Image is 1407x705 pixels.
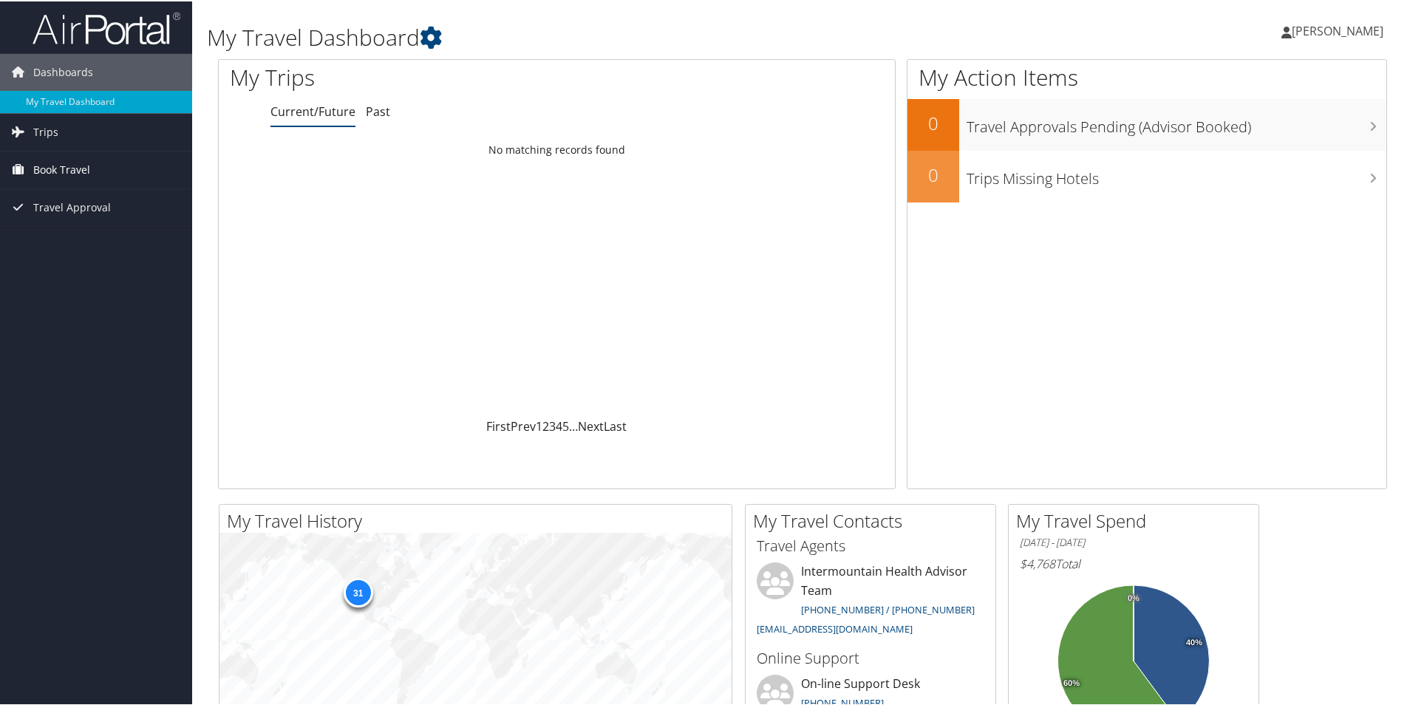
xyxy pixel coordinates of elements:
a: Prev [511,417,536,433]
h2: My Travel Contacts [753,507,995,532]
h3: Travel Approvals Pending (Advisor Booked) [967,108,1386,136]
h3: Online Support [757,647,984,667]
span: Dashboards [33,52,93,89]
tspan: 40% [1186,637,1202,646]
a: 2 [542,417,549,433]
h2: My Travel History [227,507,732,532]
span: Travel Approval [33,188,111,225]
a: [PHONE_NUMBER] / [PHONE_NUMBER] [801,602,975,615]
div: 31 [343,576,372,606]
a: [PERSON_NAME] [1281,7,1398,52]
span: Book Travel [33,150,90,187]
a: 3 [549,417,556,433]
img: airportal-logo.png [33,10,180,44]
a: Current/Future [270,102,355,118]
a: 5 [562,417,569,433]
tspan: 60% [1063,678,1080,687]
h3: Travel Agents [757,534,984,555]
span: … [569,417,578,433]
a: Last [604,417,627,433]
h6: [DATE] - [DATE] [1020,534,1247,548]
h3: Trips Missing Hotels [967,160,1386,188]
h2: 0 [907,109,959,134]
a: 0Trips Missing Hotels [907,149,1386,201]
h2: My Travel Spend [1016,507,1258,532]
a: 1 [536,417,542,433]
span: [PERSON_NAME] [1292,21,1383,38]
h2: 0 [907,161,959,186]
h1: My Trips [230,61,602,92]
a: First [486,417,511,433]
a: Past [366,102,390,118]
span: Trips [33,112,58,149]
li: Intermountain Health Advisor Team [749,561,992,640]
a: Next [578,417,604,433]
h1: My Action Items [907,61,1386,92]
a: 0Travel Approvals Pending (Advisor Booked) [907,98,1386,149]
a: [EMAIL_ADDRESS][DOMAIN_NAME] [757,621,913,634]
a: 4 [556,417,562,433]
h1: My Travel Dashboard [207,21,1001,52]
span: $4,768 [1020,554,1055,571]
td: No matching records found [219,135,895,162]
tspan: 0% [1128,593,1139,602]
h6: Total [1020,554,1247,571]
